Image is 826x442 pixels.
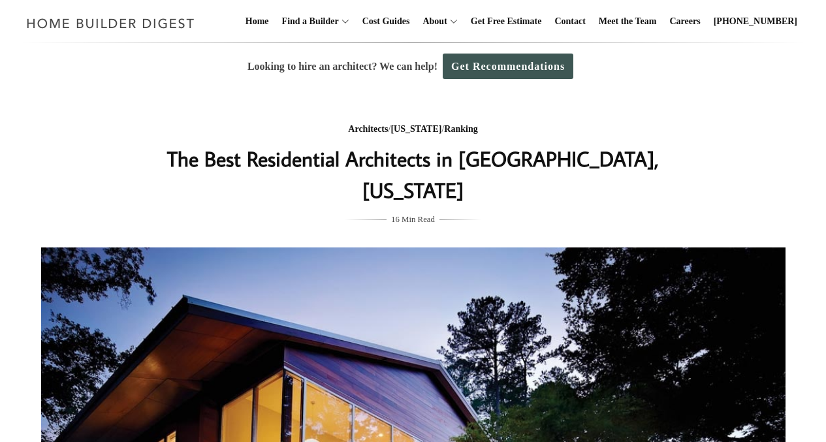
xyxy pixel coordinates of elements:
[665,1,706,42] a: Careers
[444,124,477,134] a: Ranking
[153,121,674,138] div: / /
[466,1,547,42] a: Get Free Estimate
[443,54,573,79] a: Get Recommendations
[708,1,802,42] a: [PHONE_NUMBER]
[277,1,339,42] a: Find a Builder
[240,1,274,42] a: Home
[348,124,388,134] a: Architects
[391,212,435,227] span: 16 Min Read
[594,1,662,42] a: Meet the Team
[549,1,590,42] a: Contact
[153,143,674,206] h1: The Best Residential Architects in [GEOGRAPHIC_DATA], [US_STATE]
[357,1,415,42] a: Cost Guides
[417,1,447,42] a: About
[21,10,200,36] img: Home Builder Digest
[390,124,441,134] a: [US_STATE]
